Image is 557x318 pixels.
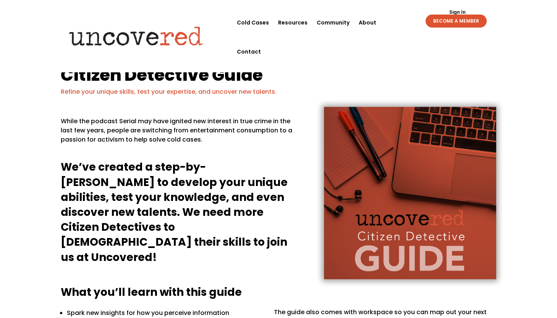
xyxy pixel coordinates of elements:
[61,66,496,87] h1: Citizen Detective Guide
[61,160,297,268] h4: We’ve created a step-by-[PERSON_NAME] to develop your unique abilities, test your knowledge, and ...
[61,87,496,96] p: Refine your unique skills, test your expertise, and uncover new talents.
[317,8,350,37] a: Community
[445,10,470,15] a: Sign In
[359,8,376,37] a: About
[61,117,297,150] p: While the podcast Serial may have ignited new interest in true crime in the last few years, peopl...
[237,37,261,66] a: Contact
[237,8,269,37] a: Cold Cases
[278,8,308,37] a: Resources
[63,21,210,51] img: Uncovered logo
[426,15,487,28] a: BECOME A MEMBER
[61,285,496,303] h4: What you’ll learn with this guide
[301,86,517,299] img: cdg-cover
[67,308,263,318] p: Spark new insights for how you perceive information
